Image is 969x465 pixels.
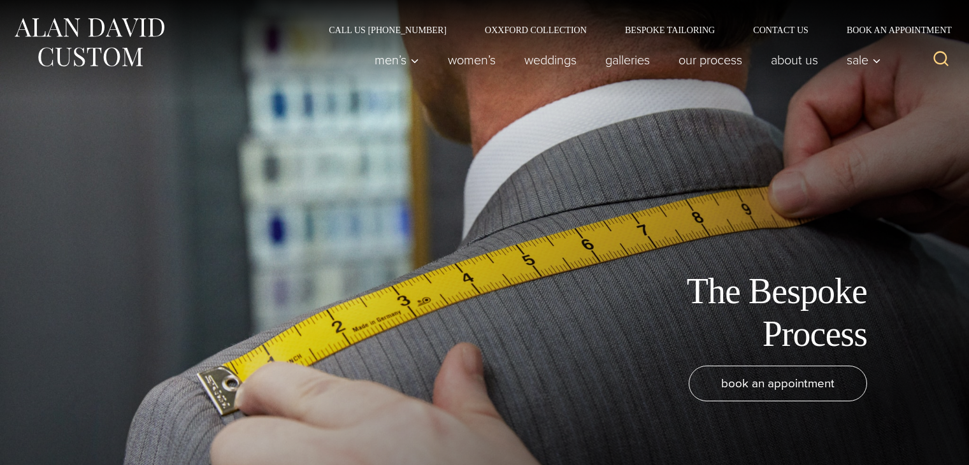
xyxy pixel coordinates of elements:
[664,47,757,73] a: Our Process
[580,270,867,355] h1: The Bespoke Process
[434,47,510,73] a: Women’s
[310,25,466,34] a: Call Us [PHONE_NUMBER]
[375,54,419,66] span: Men’s
[721,374,835,392] span: book an appointment
[689,366,867,401] a: book an appointment
[361,47,888,73] nav: Primary Navigation
[757,47,833,73] a: About Us
[847,54,881,66] span: Sale
[510,47,591,73] a: weddings
[310,25,956,34] nav: Secondary Navigation
[926,45,956,75] button: View Search Form
[606,25,734,34] a: Bespoke Tailoring
[466,25,606,34] a: Oxxford Collection
[13,14,166,71] img: Alan David Custom
[828,25,956,34] a: Book an Appointment
[591,47,664,73] a: Galleries
[734,25,828,34] a: Contact Us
